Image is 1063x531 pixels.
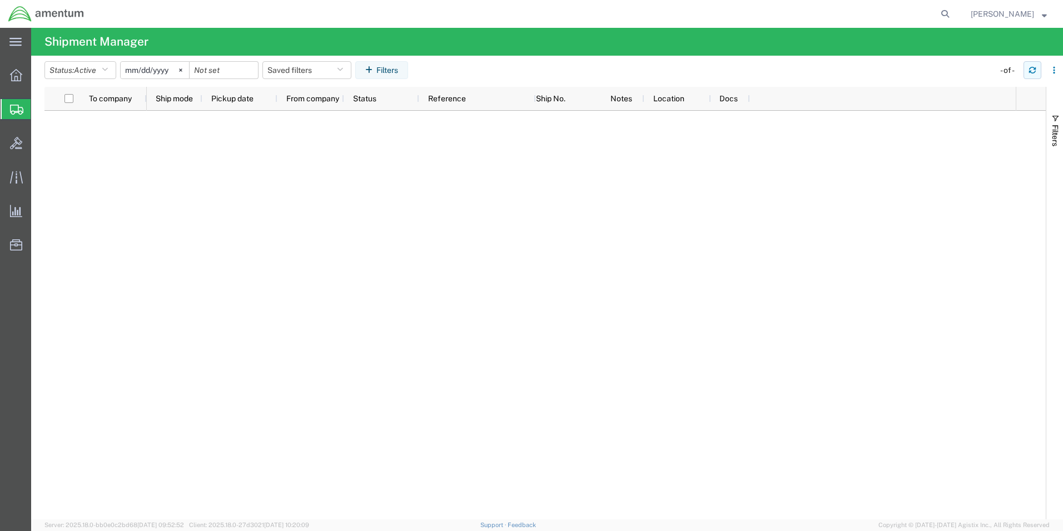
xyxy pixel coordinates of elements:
[1051,125,1060,146] span: Filters
[156,94,193,103] span: Ship mode
[264,522,309,528] span: [DATE] 10:20:09
[74,66,96,75] span: Active
[121,62,189,78] input: Not set
[508,522,536,528] a: Feedback
[970,7,1047,21] button: [PERSON_NAME]
[44,61,116,79] button: Status:Active
[878,520,1050,530] span: Copyright © [DATE]-[DATE] Agistix Inc., All Rights Reserved
[44,28,148,56] h4: Shipment Manager
[971,8,1034,20] span: Joel Salinas
[286,94,339,103] span: From company
[44,522,184,528] span: Server: 2025.18.0-bb0e0c2bd68
[211,94,254,103] span: Pickup date
[190,62,258,78] input: Not set
[355,61,408,79] button: Filters
[428,94,466,103] span: Reference
[536,94,565,103] span: Ship No.
[653,94,684,103] span: Location
[353,94,376,103] span: Status
[189,522,309,528] span: Client: 2025.18.0-27d3021
[610,94,632,103] span: Notes
[480,522,508,528] a: Support
[137,522,184,528] span: [DATE] 09:52:52
[719,94,738,103] span: Docs
[1000,65,1020,76] div: - of -
[262,61,351,79] button: Saved filters
[89,94,132,103] span: To company
[8,6,85,22] img: logo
